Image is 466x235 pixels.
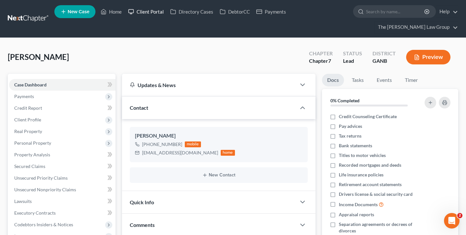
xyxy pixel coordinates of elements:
[130,199,154,205] span: Quick Info
[14,198,32,204] span: Lawsuits
[9,161,116,172] a: Secured Claims
[14,175,68,181] span: Unsecured Priority Claims
[339,172,383,178] span: Life insurance policies
[309,57,333,65] div: Chapter
[185,141,201,147] div: mobile
[14,152,50,157] span: Property Analysis
[343,57,362,65] div: Lead
[130,105,148,111] span: Contact
[322,74,344,86] a: Docs
[339,221,419,234] span: Separation agreements or decrees of divorces
[444,213,460,229] iframe: Intercom live chat
[9,79,116,91] a: Case Dashboard
[339,113,397,120] span: Credit Counseling Certificate
[9,184,116,196] a: Unsecured Nonpriority Claims
[14,222,73,227] span: Codebtors Insiders & Notices
[372,50,396,57] div: District
[216,6,253,17] a: DebtorCC
[14,210,56,216] span: Executory Contracts
[9,102,116,114] a: Credit Report
[14,129,42,134] span: Real Property
[339,162,401,168] span: Recorded mortgages and deeds
[130,222,155,228] span: Comments
[343,50,362,57] div: Status
[167,6,216,17] a: Directory Cases
[14,82,47,87] span: Case Dashboard
[436,6,458,17] a: Help
[253,6,289,17] a: Payments
[339,123,362,129] span: Pay advices
[97,6,125,17] a: Home
[457,213,462,218] span: 2
[406,50,450,64] button: Preview
[14,117,41,122] span: Client Profile
[328,58,331,64] span: 7
[14,105,42,111] span: Credit Report
[68,9,89,14] span: New Case
[330,98,360,103] strong: 0% Completed
[339,181,402,188] span: Retirement account statements
[339,201,378,208] span: Income Documents
[9,149,116,161] a: Property Analysis
[14,187,76,192] span: Unsecured Nonpriority Claims
[14,163,45,169] span: Secured Claims
[135,132,303,140] div: [PERSON_NAME]
[130,82,288,88] div: Updates & News
[339,142,372,149] span: Bank statements
[339,133,361,139] span: Tax returns
[9,196,116,207] a: Lawsuits
[372,74,397,86] a: Events
[125,6,167,17] a: Client Portal
[372,57,396,65] div: GANB
[9,207,116,219] a: Executory Contracts
[142,141,182,148] div: [PHONE_NUMBER]
[375,21,458,33] a: The [PERSON_NAME] Law Group
[9,172,116,184] a: Unsecured Priority Claims
[14,94,34,99] span: Payments
[309,50,333,57] div: Chapter
[339,152,386,159] span: Titles to motor vehicles
[366,6,425,17] input: Search by name...
[221,150,235,156] div: home
[14,140,51,146] span: Personal Property
[8,52,69,62] span: [PERSON_NAME]
[339,211,374,218] span: Appraisal reports
[347,74,369,86] a: Tasks
[135,173,303,178] button: New Contact
[400,74,423,86] a: Timer
[339,191,413,197] span: Drivers license & social security card
[142,150,218,156] div: [EMAIL_ADDRESS][DOMAIN_NAME]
